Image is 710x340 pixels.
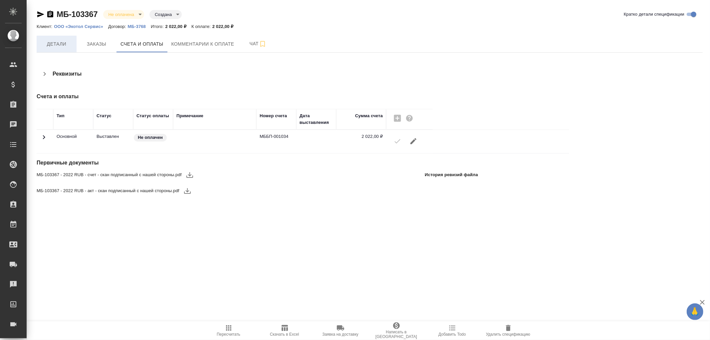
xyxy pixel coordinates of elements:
[57,113,65,119] div: Тип
[107,12,136,17] button: Не оплачена
[37,171,182,178] span: МБ-103367 - 2022 RUB - счет - скан подписанный с нашей стороны.pdf
[40,137,48,142] span: Toggle Row Expanded
[176,113,203,119] div: Примечание
[53,130,93,153] td: Основной
[37,159,481,167] h4: Первичные документы
[259,40,267,48] svg: Подписаться
[689,305,701,319] span: 🙏
[54,23,108,29] a: ООО «Экотол Сервис»
[81,40,113,48] span: Заказы
[149,10,182,19] div: Не оплачена
[57,10,98,19] a: МБ-103367
[355,113,383,119] div: Сумма счета
[151,24,165,29] p: Итого:
[97,133,130,140] p: Все изменения в спецификации заблокированы
[46,10,54,18] button: Скопировать ссылку
[138,134,163,141] p: Не оплачен
[165,24,191,29] p: 2 022,00 ₽
[260,113,287,119] div: Номер счета
[191,24,212,29] p: К оплате:
[128,24,151,29] p: МБ-3768
[37,93,481,101] h4: Счета и оплаты
[37,24,54,29] p: Клиент:
[212,24,239,29] p: 2 022,00 ₽
[242,40,274,48] span: Чат
[136,113,169,119] div: Статус оплаты
[103,10,144,19] div: Не оплачена
[425,171,478,178] p: История ревизий файла
[97,113,112,119] div: Статус
[624,11,684,18] span: Кратко детали спецификации
[120,40,163,48] span: Счета и оплаты
[37,10,45,18] button: Скопировать ссылку для ЯМессенджера
[405,133,421,149] button: Редактировать
[53,70,82,78] h4: Реквизиты
[37,187,179,194] span: МБ-103367 - 2022 RUB - акт - скан подписанный с нашей стороны.pdf
[128,23,151,29] a: МБ-3768
[108,24,128,29] p: Договор:
[300,113,333,126] div: Дата выставления
[41,40,73,48] span: Детали
[171,40,234,48] span: Комментарии к оплате
[153,12,174,17] button: Создана
[336,130,386,153] td: 2 022,00 ₽
[256,130,296,153] td: МББП-001034
[687,303,703,320] button: 🙏
[54,24,108,29] p: ООО «Экотол Сервис»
